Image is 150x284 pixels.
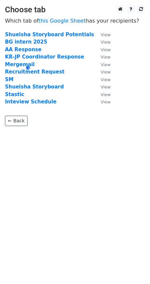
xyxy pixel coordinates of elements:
small: View [101,62,111,67]
a: View [94,91,111,97]
small: View [101,47,111,52]
small: View [101,55,111,60]
a: BG intern 2025 [5,39,47,45]
a: Mergemail [5,62,35,68]
a: Shueisha Storyboard [5,84,64,90]
a: View [94,84,111,90]
iframe: Chat Widget [117,252,150,284]
a: KR-JP Coordinator Response [5,54,84,60]
a: Stastic [5,91,24,97]
a: View [94,54,111,60]
a: Shueisha Storyboard Potentials [5,32,94,38]
a: View [94,47,111,53]
a: Recruitment Request [5,69,64,75]
small: View [101,32,111,37]
a: ← Back [5,116,28,126]
a: View [94,99,111,105]
p: Which tab of has your recipients? [5,17,145,24]
small: View [101,70,111,74]
a: this Google Sheet [38,18,86,24]
a: View [94,62,111,68]
small: View [101,84,111,89]
small: View [101,92,111,97]
a: View [94,69,111,75]
a: SM [5,76,14,82]
a: View [94,32,111,38]
a: AA Response [5,47,41,53]
small: View [101,40,111,45]
a: View [94,39,111,45]
h3: Choose tab [5,5,145,15]
a: View [94,76,111,82]
small: View [101,99,111,104]
a: Inteview Schedule [5,99,56,105]
small: View [101,77,111,82]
